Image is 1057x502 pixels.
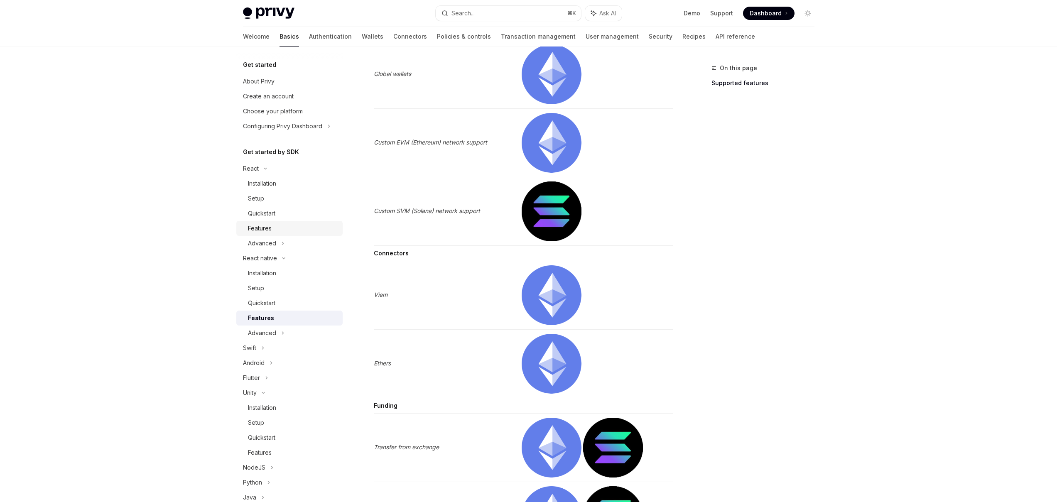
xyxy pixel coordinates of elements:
a: Setup [236,191,343,206]
em: Ethers [374,360,391,367]
div: Choose your platform [243,106,303,116]
a: Features [236,221,343,236]
img: ethereum.png [522,113,581,173]
div: Features [248,448,272,458]
span: Ask AI [599,9,616,17]
div: Installation [248,179,276,189]
div: Python [243,478,262,487]
span: ⌘ K [567,10,576,17]
strong: Funding [374,402,397,409]
div: Features [248,313,274,323]
a: API reference [716,27,755,47]
a: Demo [684,9,700,17]
em: Custom SVM (Solana) network support [374,207,480,214]
a: Policies & controls [437,27,491,47]
button: Search...⌘K [436,6,581,21]
h5: Get started [243,60,276,70]
div: Advanced [248,238,276,248]
a: Transaction management [501,27,576,47]
div: About Privy [243,76,275,86]
a: Installation [236,400,343,415]
a: Security [649,27,672,47]
div: Configuring Privy Dashboard [243,121,322,131]
div: Android [243,358,265,368]
div: React native [243,253,277,263]
a: Quickstart [236,430,343,445]
button: Toggle dark mode [801,7,814,20]
span: On this page [720,63,757,73]
img: light logo [243,7,294,19]
strong: Connectors [374,250,409,257]
div: Unity [243,388,257,398]
span: Dashboard [750,9,782,17]
div: Features [248,223,272,233]
div: Setup [248,418,264,428]
a: Installation [236,266,343,281]
img: ethereum.png [522,265,581,325]
a: Setup [236,281,343,296]
a: Installation [236,176,343,191]
a: Supported features [711,76,821,90]
a: Welcome [243,27,270,47]
em: Custom EVM (Ethereum) network support [374,139,487,146]
div: Advanced [248,328,276,338]
div: Flutter [243,373,260,383]
div: Quickstart [248,298,275,308]
img: solana.png [522,181,581,241]
em: Viem [374,291,387,298]
a: User management [586,27,639,47]
a: Wallets [362,27,383,47]
a: Create an account [236,89,343,104]
div: Setup [248,193,264,203]
button: Ask AI [585,6,622,21]
div: Quickstart [248,433,275,443]
div: Create an account [243,91,294,101]
a: Features [236,311,343,326]
img: ethereum.png [522,44,581,104]
a: About Privy [236,74,343,89]
div: Search... [451,8,475,18]
div: NodeJS [243,463,265,473]
em: Transfer from exchange [374,443,439,451]
a: Quickstart [236,206,343,221]
a: Support [710,9,733,17]
img: ethereum.png [522,418,581,478]
div: Swift [243,343,256,353]
a: Connectors [393,27,427,47]
img: ethereum.png [522,334,581,394]
img: solana.png [583,418,643,478]
div: Setup [248,283,264,293]
a: Dashboard [743,7,795,20]
a: Quickstart [236,296,343,311]
div: Installation [248,268,276,278]
em: Global wallets [374,70,411,77]
div: React [243,164,259,174]
a: Basics [280,27,299,47]
a: Setup [236,415,343,430]
a: Features [236,445,343,460]
h5: Get started by SDK [243,147,299,157]
div: Quickstart [248,208,275,218]
div: Installation [248,403,276,413]
a: Authentication [309,27,352,47]
a: Recipes [682,27,706,47]
a: Choose your platform [236,104,343,119]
